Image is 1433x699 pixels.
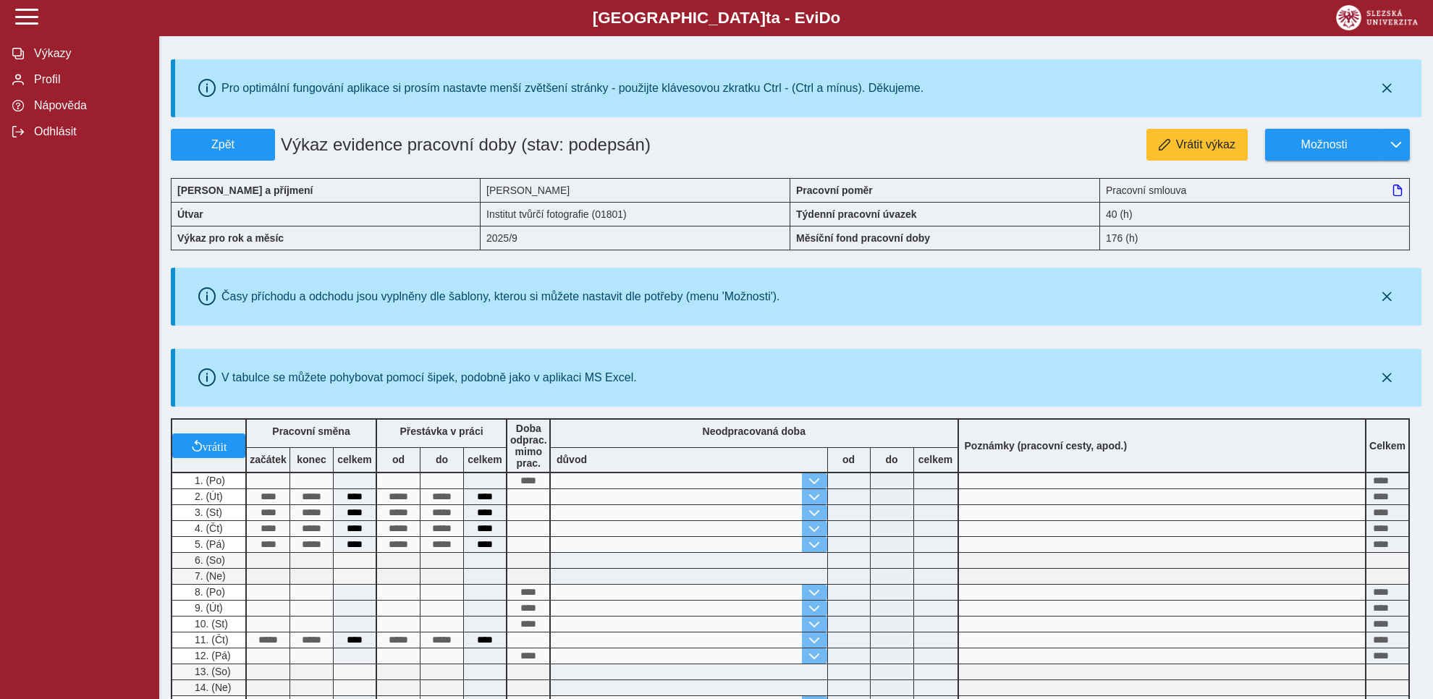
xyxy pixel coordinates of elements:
[247,454,289,465] b: začátek
[30,73,147,86] span: Profil
[464,454,506,465] b: celkem
[1369,440,1405,452] b: Celkem
[177,185,313,196] b: [PERSON_NAME] a příjmení
[959,440,1133,452] b: Poznámky (pracovní cesty, apod.)
[221,290,780,303] div: Časy příchodu a odchodu jsou vyplněny dle šablony, kterou si můžete nastavit dle potřeby (menu 'M...
[192,650,231,661] span: 12. (Pá)
[1265,129,1382,161] button: Možnosti
[172,433,245,458] button: vrátit
[1100,178,1410,202] div: Pracovní smlouva
[177,232,284,244] b: Výkaz pro rok a měsíc
[192,634,229,645] span: 11. (Čt)
[192,522,223,534] span: 4. (Čt)
[177,138,269,151] span: Zpět
[221,371,637,384] div: V tabulce se můžete pohybovat pomocí šipek, podobně jako v aplikaci MS Excel.
[766,9,771,27] span: t
[171,129,275,161] button: Zpět
[510,423,547,469] b: Doba odprac. mimo prac.
[192,682,232,693] span: 14. (Ne)
[275,129,692,161] h1: Výkaz evidence pracovní doby (stav: podepsán)
[1100,226,1410,250] div: 176 (h)
[43,9,1390,27] b: [GEOGRAPHIC_DATA] a - Evi
[481,202,790,226] div: Institut tvůrčí fotografie (01801)
[1100,202,1410,226] div: 40 (h)
[557,454,587,465] b: důvod
[703,425,806,437] b: Neodpracovaná doba
[272,425,350,437] b: Pracovní směna
[420,454,463,465] b: do
[192,491,223,502] span: 2. (Út)
[1146,129,1248,161] button: Vrátit výkaz
[30,125,147,138] span: Odhlásit
[481,178,790,202] div: [PERSON_NAME]
[192,475,225,486] span: 1. (Po)
[796,232,930,244] b: Měsíční fond pracovní doby
[400,425,483,437] b: Přestávka v práci
[290,454,333,465] b: konec
[1176,138,1235,151] span: Vrátit výkaz
[192,538,225,550] span: 5. (Pá)
[914,454,958,465] b: celkem
[192,602,223,614] span: 9. (Út)
[192,507,222,518] span: 3. (St)
[221,82,923,95] div: Pro optimální fungování aplikace si prosím nastavte menší zvětšení stránky - použijte klávesovou ...
[334,454,376,465] b: celkem
[377,454,420,465] b: od
[828,454,870,465] b: od
[192,570,226,582] span: 7. (Ne)
[481,226,790,250] div: 2025/9
[30,99,147,112] span: Nápověda
[819,9,830,27] span: D
[192,666,231,677] span: 13. (So)
[796,185,873,196] b: Pracovní poměr
[1336,5,1418,30] img: logo_web_su.png
[796,208,917,220] b: Týdenní pracovní úvazek
[192,618,228,630] span: 10. (St)
[192,554,225,566] span: 6. (So)
[1277,138,1371,151] span: Možnosti
[203,440,227,452] span: vrátit
[30,47,147,60] span: Výkazy
[831,9,841,27] span: o
[192,586,225,598] span: 8. (Po)
[871,454,913,465] b: do
[177,208,203,220] b: Útvar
